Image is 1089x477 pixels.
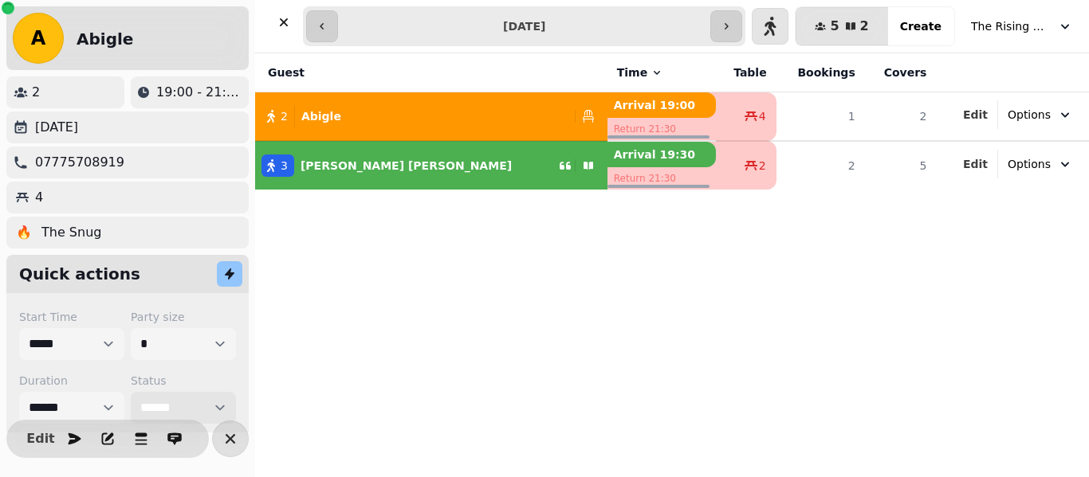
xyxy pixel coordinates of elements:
button: 52 [796,7,887,45]
td: 2 [865,92,937,142]
p: 2 [32,83,40,102]
span: 2 [860,20,869,33]
td: 1 [776,92,865,142]
p: Return 21:30 [607,118,716,140]
p: 07775708919 [35,153,124,172]
span: Time [617,65,647,80]
label: Party size [131,309,236,325]
p: 🔥 [16,223,32,242]
span: Edit [963,158,988,170]
label: Status [131,373,236,389]
span: 5 [830,20,839,33]
th: Covers [865,53,937,92]
h2: Quick actions [19,263,140,285]
button: Create [887,7,954,45]
span: Edit [963,109,988,120]
span: Options [1008,107,1051,123]
button: Edit [963,107,988,123]
button: 2Abigle [255,97,607,135]
button: Options [998,100,1083,129]
label: Duration [19,373,124,389]
th: Table [716,53,776,92]
span: 3 [281,158,288,174]
p: Arrival 19:00 [607,92,716,118]
label: Start Time [19,309,124,325]
td: 2 [776,141,865,190]
span: A [31,29,46,48]
th: Guest [255,53,607,92]
p: [PERSON_NAME] [PERSON_NAME] [301,158,512,174]
span: Options [1008,156,1051,172]
span: 2 [281,108,288,124]
p: Abigle [301,108,341,124]
span: Edit [31,432,50,445]
span: 4 [759,108,766,124]
p: The Snug [41,223,101,242]
button: The Rising Sun [961,12,1083,41]
p: 19:00 - 21:30 [156,83,242,102]
button: Edit [963,156,988,172]
button: Edit [25,423,57,455]
p: 4 [35,188,43,207]
p: [DATE] [35,118,78,137]
span: The Rising Sun [971,18,1051,34]
button: Time [617,65,663,80]
p: Return 21:30 [607,167,716,190]
p: Arrival 19:30 [607,142,716,167]
th: Bookings [776,53,865,92]
span: 2 [759,158,766,174]
button: 3[PERSON_NAME] [PERSON_NAME] [255,147,607,185]
h2: Abigle [77,28,133,50]
button: Options [998,150,1083,178]
td: 5 [865,141,937,190]
span: Create [900,21,942,32]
